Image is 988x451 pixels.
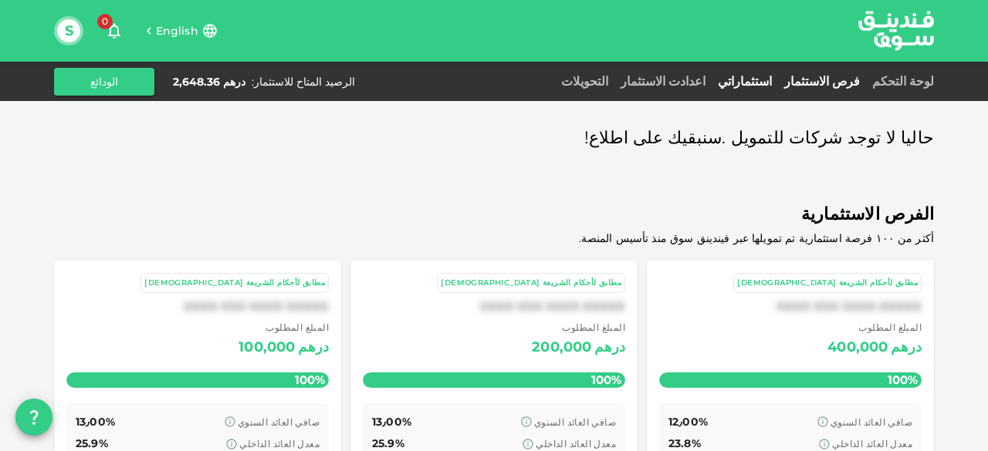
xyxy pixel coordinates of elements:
a: التحويلات [555,74,614,89]
span: معدل العائد الداخلي [832,438,912,449]
div: XXXX XXX XXXX XXXXX [659,299,922,314]
span: 25.9% [76,436,108,450]
span: English [156,24,198,38]
button: S [57,19,80,42]
a: اعدادت الاستثمار [614,74,712,89]
span: صافي العائد السنوي [831,416,912,428]
div: 100,000 [239,335,295,360]
div: 200,000 [532,335,591,360]
a: logo [858,1,934,60]
span: صافي العائد السنوي [238,416,320,428]
div: مطابق لأحكام الشريعة [DEMOGRAPHIC_DATA] [144,277,325,290]
span: 100% [291,369,329,391]
span: 100% [587,369,625,391]
span: 13٫00% [372,415,411,429]
span: 25.9% [372,436,404,450]
span: معدل العائد الداخلي [239,438,320,449]
span: 12٫00% [668,415,708,429]
div: درهم [298,335,329,360]
span: المبلغ المطلوب [827,320,922,335]
button: الودائع [54,68,154,96]
div: 400,000 [827,335,888,360]
span: 13٫00% [76,415,115,429]
span: صافي العائد السنوي [534,416,616,428]
div: مطابق لأحكام الشريعة [DEMOGRAPHIC_DATA] [737,277,918,290]
span: أكثر من ١٠٠ فرصة استثمارية تم تمويلها عبر فيندينق سوق منذ تأسيس المنصة. [579,231,934,245]
a: لوحة التحكم [866,74,934,89]
span: الفرص الاستثمارية [54,200,934,230]
div: الرصيد المتاح للاستثمار : [252,74,355,89]
div: درهم [891,335,922,360]
div: XXXX XXX XXXX XXXXX [363,299,625,314]
span: معدل العائد الداخلي [536,438,616,449]
span: المبلغ المطلوب [239,320,329,335]
button: question [15,399,52,436]
a: فرص الاستثمار [778,74,866,89]
div: مطابق لأحكام الشريعة [DEMOGRAPHIC_DATA] [441,277,621,290]
span: 0 [97,14,113,29]
button: 0 [99,15,130,46]
span: 100% [884,369,922,391]
img: logo [838,1,954,60]
span: 23.8% [668,436,701,450]
div: درهم [594,335,625,360]
span: حاليا لا توجد شركات للتمويل .سنبقيك على اطلاع! [584,123,934,153]
div: درهم 2,648.36 [173,74,245,89]
a: استثماراتي [712,74,778,89]
span: المبلغ المطلوب [532,320,625,335]
div: XXXX XXX XXXX XXXXX [66,299,329,314]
